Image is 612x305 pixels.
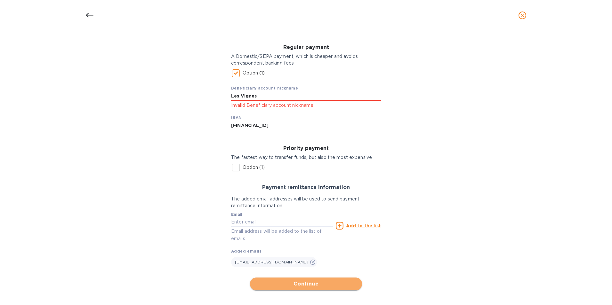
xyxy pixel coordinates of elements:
[231,53,381,66] p: A Domestic/SEPA payment, which is cheaper and avoids correspondent banking fees
[243,164,265,171] p: Option (1)
[231,115,242,120] b: IBAN
[231,86,298,90] b: Beneficiary account nickname
[231,196,381,209] p: The added email addresses will be used to send payment remittance information.
[235,260,308,264] span: [EMAIL_ADDRESS][DOMAIN_NAME]
[231,213,242,216] label: Email
[231,257,317,267] div: [EMAIL_ADDRESS][DOMAIN_NAME]
[255,280,357,288] span: Continue
[231,44,381,51] h3: Regular payment
[231,145,381,152] h3: Priority payment
[231,121,381,130] input: IBAN
[231,102,381,109] p: Invalid Beneficiary account nickname
[243,70,265,76] p: Option (1)
[515,8,530,23] button: close
[250,278,362,290] button: Continue
[231,91,381,101] input: Beneficiary account nickname
[231,154,381,161] p: The fastest way to transfer funds, but also the most expensive
[231,184,381,191] h3: Payment remittance information
[231,249,262,254] b: Added emails
[231,217,333,227] input: Enter email
[231,228,333,242] p: Email address will be added to the list of emails
[346,223,381,228] u: Add to the list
